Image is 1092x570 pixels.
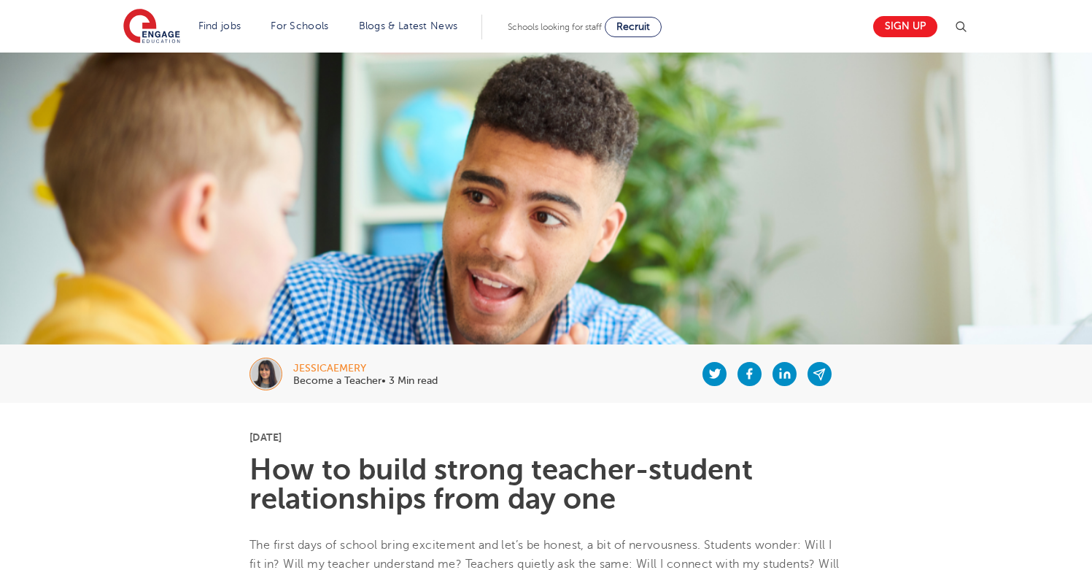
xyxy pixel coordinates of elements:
a: Find jobs [198,20,241,31]
h1: How to build strong teacher-student relationships from day one [249,455,843,514]
p: Become a Teacher• 3 Min read [293,376,438,386]
span: Recruit [616,21,650,32]
a: Recruit [605,17,662,37]
a: Blogs & Latest News [359,20,458,31]
span: Schools looking for staff [508,22,602,32]
a: For Schools [271,20,328,31]
a: Sign up [873,16,937,37]
p: [DATE] [249,432,843,442]
img: Engage Education [123,9,180,45]
div: jessicaemery [293,363,438,374]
